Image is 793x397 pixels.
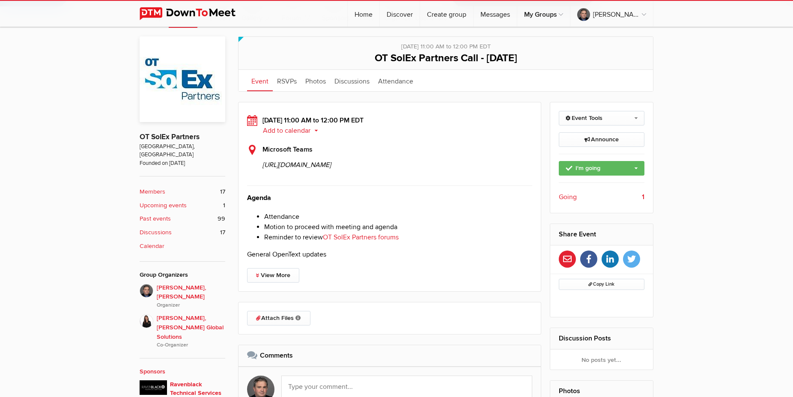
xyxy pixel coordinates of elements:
span: 99 [218,214,225,224]
button: Add to calendar [262,127,325,134]
h2: Share Event [559,224,645,245]
a: Home [348,1,379,27]
img: Melissa Salm, Wertheim Global Solutions [140,314,153,328]
b: Members [140,187,165,197]
a: Announce [559,132,645,147]
a: View More [247,268,299,283]
a: Attendance [374,70,417,91]
img: OT SolEx Partners [140,36,225,122]
span: OT SolEx Partners Call - [DATE] [375,52,517,64]
a: Discussions [330,70,374,91]
i: Co-Organizer [157,341,225,349]
div: [DATE] 11:00 AM to 12:00 PM EDT [247,37,644,51]
b: Calendar [140,242,164,251]
button: Copy Link [559,279,645,290]
div: No posts yet... [550,349,653,370]
span: 17 [220,228,225,237]
a: [PERSON_NAME], [PERSON_NAME]Organizer [140,284,225,310]
a: Create group [420,1,473,27]
a: Ravenblack Technical Services [170,381,221,397]
a: Messages [474,1,517,27]
a: Event [247,70,273,91]
img: Sean Murphy, Cassia [140,284,153,298]
div: [DATE] 11:00 AM to 12:00 PM EDT [247,115,532,136]
a: Discussions 17 [140,228,225,237]
b: Discussions [140,228,172,237]
a: Discover [380,1,420,27]
a: I'm going [559,161,645,176]
img: DownToMeet [140,7,249,20]
a: Photos [301,70,330,91]
span: 1 [223,201,225,210]
a: Discussion Posts [559,334,611,343]
a: Upcoming events 1 [140,201,225,210]
span: [URL][DOMAIN_NAME] [262,155,532,170]
li: Reminder to review [264,232,532,242]
span: Founded on [DATE] [140,159,225,167]
b: Microsoft Teams [262,145,313,154]
b: Upcoming events [140,201,187,210]
a: [PERSON_NAME], [PERSON_NAME] [570,1,653,27]
span: Going [559,192,577,202]
li: Motion to proceed with meeting and agenda [264,222,532,232]
a: [PERSON_NAME], [PERSON_NAME] Global SolutionsCo-Organizer [140,309,225,349]
a: Members 17 [140,187,225,197]
a: My Groups [517,1,570,27]
a: OT SolEx Partners forums [323,233,399,242]
b: 1 [642,192,644,202]
a: Photos [559,387,580,395]
span: Copy Link [588,281,614,287]
i: Organizer [157,301,225,309]
a: OT SolEx Partners [140,132,200,141]
strong: Agenda [247,194,271,202]
div: Group Organizers [140,270,225,280]
a: Event Tools [559,111,645,125]
span: [PERSON_NAME], [PERSON_NAME] [157,283,225,310]
a: Past events 99 [140,214,225,224]
span: [PERSON_NAME], [PERSON_NAME] Global Solutions [157,313,225,349]
a: Sponsors [140,368,165,375]
span: Announce [584,136,619,143]
p: General OpenText updates [247,249,532,260]
a: RSVPs [273,70,301,91]
h2: Comments [247,345,532,366]
span: [GEOGRAPHIC_DATA], [GEOGRAPHIC_DATA] [140,143,225,159]
li: Attendance [264,212,532,222]
span: 17 [220,187,225,197]
a: Attach Files [247,311,310,325]
img: Ravenblack Technical Services [140,380,167,395]
b: Past events [140,214,171,224]
a: Calendar [140,242,225,251]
